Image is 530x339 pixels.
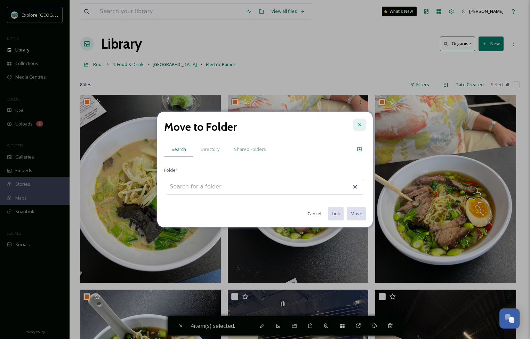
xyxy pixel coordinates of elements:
button: Link [328,207,344,220]
h2: Move to Folder [164,119,237,135]
button: Cancel [304,207,325,220]
input: Search for a folder [166,179,243,194]
span: Folder [164,167,177,173]
button: Open Chat [499,308,520,329]
button: Move [347,207,366,220]
span: Directory [201,146,219,153]
span: Search [171,146,186,153]
span: Shared Folders [234,146,266,153]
